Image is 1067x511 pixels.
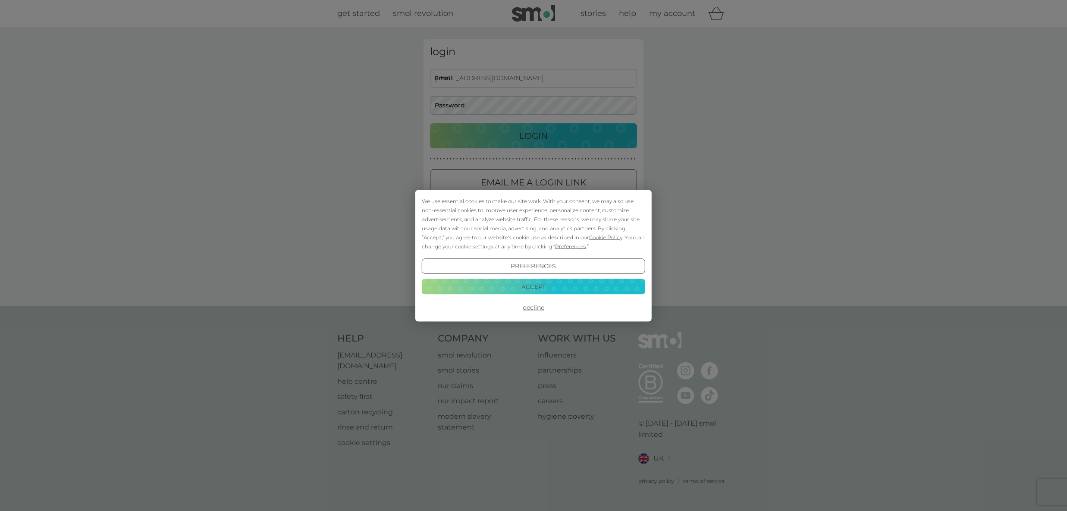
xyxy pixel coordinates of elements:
div: Cookie Consent Prompt [415,190,652,321]
span: Cookie Policy [589,234,622,240]
button: Decline [422,300,645,315]
span: Preferences [555,243,586,249]
div: We use essential cookies to make our site work. With your consent, we may also use non-essential ... [422,196,645,251]
button: Accept [422,279,645,295]
button: Preferences [422,258,645,274]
